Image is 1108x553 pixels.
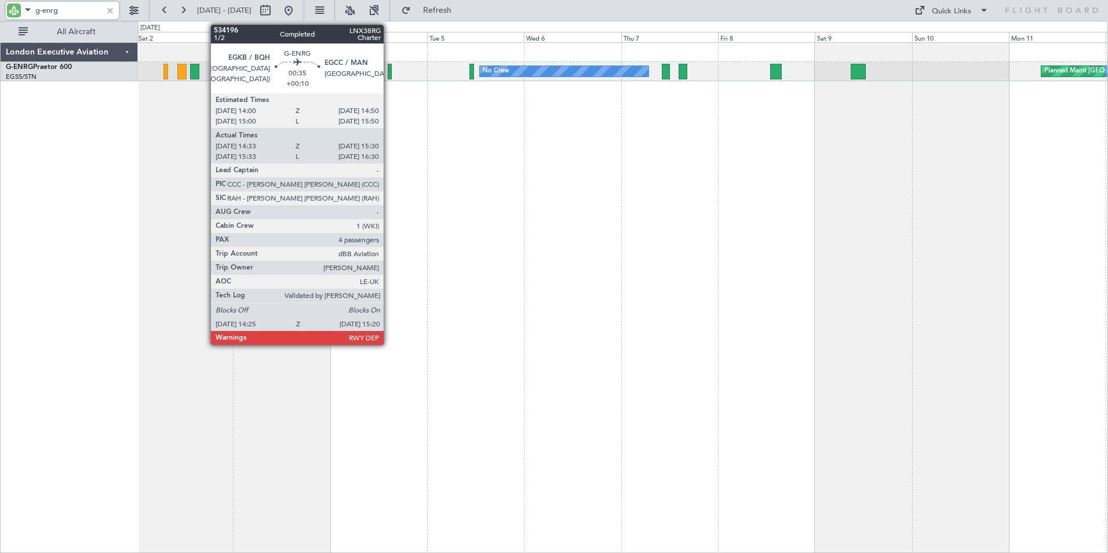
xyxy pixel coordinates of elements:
div: Mon 11 [1009,32,1106,42]
div: Thu 7 [621,32,718,42]
div: No Crew [483,63,509,80]
input: A/C (Reg. or Type) [35,2,102,19]
span: Refresh [413,6,462,14]
div: Sat 9 [815,32,912,42]
div: Tue 5 [427,32,524,42]
div: Quick Links [932,6,971,17]
span: [DATE] - [DATE] [197,5,252,16]
a: EGSS/STN [6,72,37,81]
div: Sat 2 [136,32,233,42]
span: G-ENRG [6,64,33,71]
div: Mon 4 [330,32,427,42]
div: Fri 8 [718,32,815,42]
div: Sun 10 [912,32,1009,42]
a: G-ENRGPraetor 600 [6,64,72,71]
div: Sun 3 [233,32,330,42]
button: Refresh [396,1,465,20]
div: Wed 6 [524,32,621,42]
div: [DATE] [140,23,160,33]
button: All Aircraft [13,23,126,41]
button: Quick Links [909,1,994,20]
span: All Aircraft [30,28,122,36]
